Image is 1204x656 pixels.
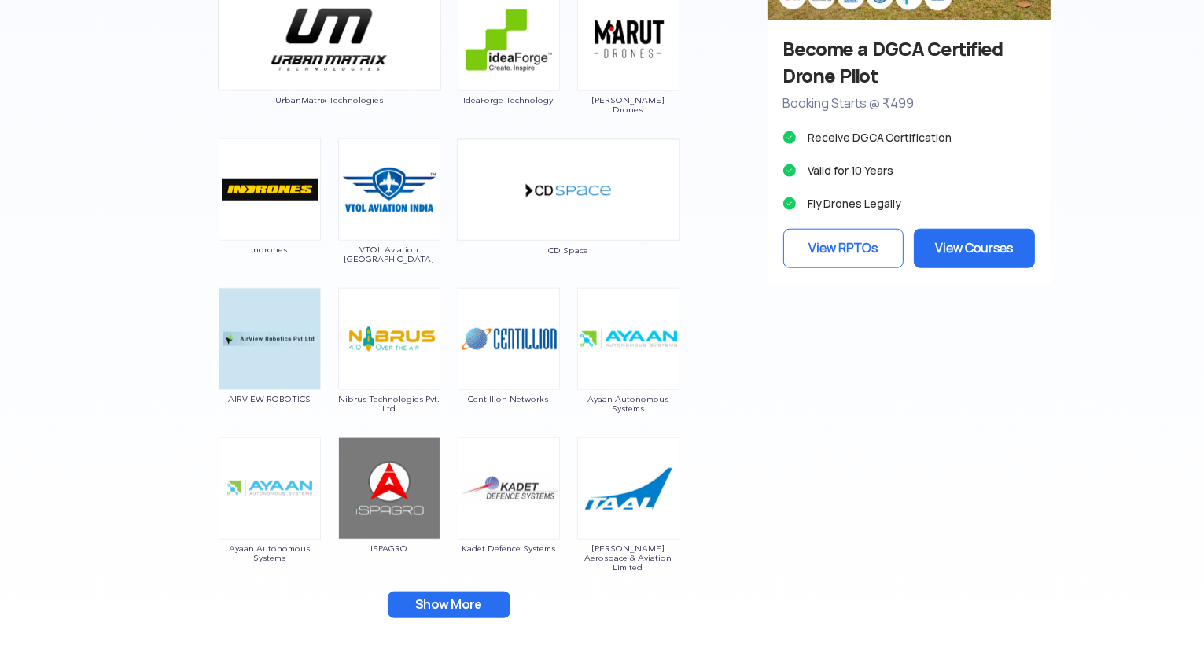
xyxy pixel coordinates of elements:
[783,94,1035,114] p: Booking Starts @ ₹499
[457,245,680,255] span: CD Space
[337,182,441,264] a: VTOL Aviation [GEOGRAPHIC_DATA]
[783,193,1035,215] li: Fly Drones Legally
[219,288,321,390] img: img_airview.png
[577,437,679,540] img: ic_tanejaaerospace.png
[783,127,1035,149] li: Receive DGCA Certification
[388,592,510,618] button: Show More
[457,95,561,105] span: IdeaForge Technology
[914,229,1035,268] a: View Courses
[218,245,322,254] span: Indrones
[218,182,322,254] a: Indrones
[218,544,322,562] span: Ayaan Autonomous Systems
[218,481,322,562] a: Ayaan Autonomous Systems
[783,36,1035,90] h3: Become a DGCA Certified Drone Pilot
[576,481,680,572] a: [PERSON_NAME] Aerospace & Aviation Limited
[576,95,680,114] span: [PERSON_NAME] Drones
[576,394,680,413] span: Ayaan Autonomous Systems
[337,394,441,413] span: Nibrus Technologies Pvt. Ltd
[457,331,561,404] a: Centillion Networks
[457,182,680,255] a: CD Space
[457,481,561,553] a: Kadet Defence Systems
[783,229,904,268] a: View RPTOs
[577,288,679,390] img: ic_ayaan.png
[337,245,441,264] span: VTOL Aviation [GEOGRAPHIC_DATA]
[576,544,680,572] span: [PERSON_NAME] Aerospace & Aviation Limited
[458,288,560,390] img: ic_centillion.png
[338,288,440,390] img: ic_nibrus.png
[457,138,680,241] img: ic_cdspace_double.png
[457,544,561,553] span: Kadet Defence Systems
[218,95,441,105] span: UrbanMatrix Technologies
[337,544,441,553] span: ISPAGRO
[576,331,680,413] a: Ayaan Autonomous Systems
[218,331,322,404] a: AIRVIEW ROBOTICS
[457,394,561,404] span: Centillion Networks
[337,331,441,413] a: Nibrus Technologies Pvt. Ltd
[218,32,441,105] a: UrbanMatrix Technologies
[783,160,1035,182] li: Valid for 10 Years
[338,138,440,241] img: ic_vtolaviation.png
[457,32,561,105] a: IdeaForge Technology
[338,437,440,540] img: ic_ispagro.png
[218,394,322,404] span: AIRVIEW ROBOTICS
[458,437,560,540] img: ic_kadet.png
[219,138,321,241] img: ic_indrones.png
[219,437,321,540] img: img_ayaan.png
